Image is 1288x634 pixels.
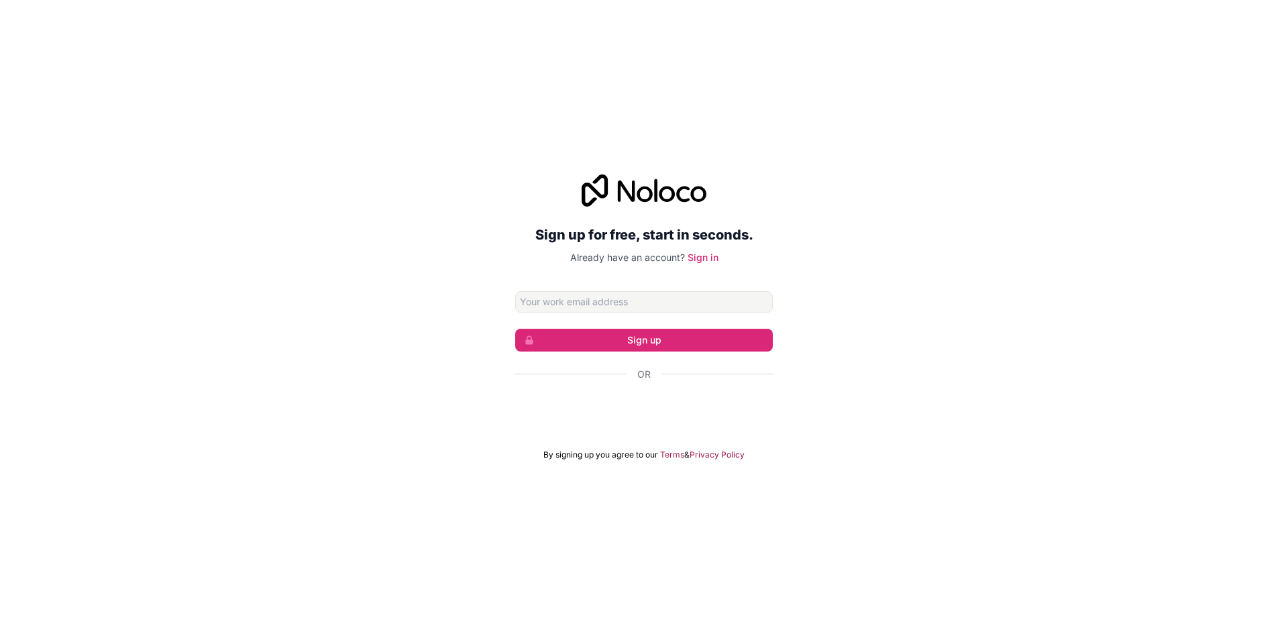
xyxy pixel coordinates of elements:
span: Or [637,368,651,381]
input: Email address [515,291,773,313]
span: & [684,450,690,460]
a: Sign in [688,252,718,263]
button: Sign up [515,329,773,352]
a: Privacy Policy [690,450,745,460]
span: By signing up you agree to our [543,450,658,460]
a: Terms [660,450,684,460]
span: Already have an account? [570,252,685,263]
h2: Sign up for free, start in seconds. [515,223,773,247]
